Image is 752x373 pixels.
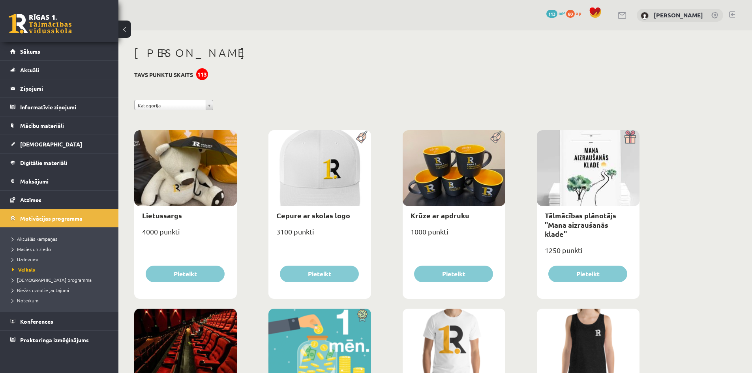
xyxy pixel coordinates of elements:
[10,61,109,79] a: Aktuāli
[12,235,111,242] a: Aktuālās kampaņas
[12,277,92,283] span: [DEMOGRAPHIC_DATA] programma
[12,246,51,252] span: Mācies un ziedo
[10,116,109,135] a: Mācību materiāli
[10,135,109,153] a: [DEMOGRAPHIC_DATA]
[545,211,616,238] a: Tālmācības plānotājs "Mana aizraušanās klade"
[138,100,203,111] span: Kategorija
[353,130,371,144] img: Populāra prece
[20,196,41,203] span: Atzīmes
[268,225,371,245] div: 3100 punkti
[134,225,237,245] div: 4000 punkti
[20,215,83,222] span: Motivācijas programma
[548,266,627,282] button: Pieteikt
[12,246,111,253] a: Mācies un ziedo
[10,98,109,116] a: Informatīvie ziņojumi
[622,130,639,144] img: Dāvana ar pārsteigumu
[20,141,82,148] span: [DEMOGRAPHIC_DATA]
[12,256,111,263] a: Uzdevumi
[10,312,109,330] a: Konferences
[403,225,505,245] div: 1000 punkti
[280,266,359,282] button: Pieteikt
[10,79,109,97] a: Ziņojumi
[20,98,109,116] legend: Informatīvie ziņojumi
[488,130,505,144] img: Populāra prece
[414,266,493,282] button: Pieteikt
[20,159,67,166] span: Digitālie materiāli
[566,10,585,16] a: 80 xp
[12,276,111,283] a: [DEMOGRAPHIC_DATA] programma
[20,48,40,55] span: Sākums
[10,42,109,60] a: Sākums
[10,209,109,227] a: Motivācijas programma
[20,318,53,325] span: Konferences
[10,331,109,349] a: Proktoringa izmēģinājums
[566,10,575,18] span: 80
[10,154,109,172] a: Digitālie materiāli
[196,68,208,80] div: 113
[142,211,182,220] a: Lietussargs
[546,10,557,18] span: 113
[10,172,109,190] a: Maksājumi
[12,287,111,294] a: Biežāk uzdotie jautājumi
[12,266,35,273] span: Veikals
[546,10,565,16] a: 113 mP
[134,46,639,60] h1: [PERSON_NAME]
[276,211,350,220] a: Cepure ar skolas logo
[559,10,565,16] span: mP
[411,211,469,220] a: Krūze ar apdruku
[20,172,109,190] legend: Maksājumi
[12,297,39,304] span: Noteikumi
[10,191,109,209] a: Atzīmes
[20,336,89,343] span: Proktoringa izmēģinājums
[537,244,639,263] div: 1250 punkti
[353,309,371,322] img: Atlaide
[576,10,581,16] span: xp
[641,12,649,20] img: Rebeka Heidia Ferstere
[20,66,39,73] span: Aktuāli
[12,266,111,273] a: Veikals
[134,71,193,78] h3: Tavs punktu skaits
[20,79,109,97] legend: Ziņojumi
[12,297,111,304] a: Noteikumi
[20,122,64,129] span: Mācību materiāli
[146,266,225,282] button: Pieteikt
[654,11,703,19] a: [PERSON_NAME]
[134,100,213,110] a: Kategorija
[12,256,38,262] span: Uzdevumi
[12,236,57,242] span: Aktuālās kampaņas
[12,287,69,293] span: Biežāk uzdotie jautājumi
[9,14,72,34] a: Rīgas 1. Tālmācības vidusskola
